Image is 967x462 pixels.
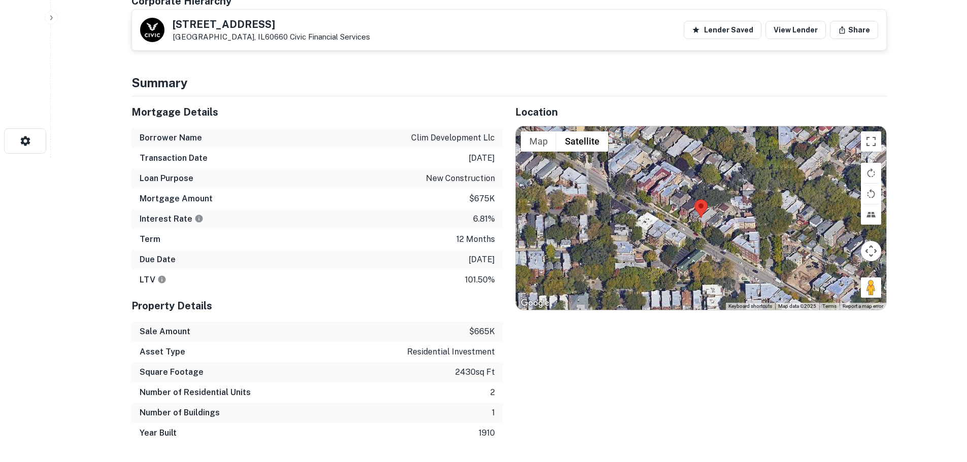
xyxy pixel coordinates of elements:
[157,275,166,284] svg: LTVs displayed on the website are for informational purposes only and may be reported incorrectly...
[861,163,881,183] button: Rotate map clockwise
[515,104,887,120] h5: Location
[465,274,495,286] p: 101.50%
[728,303,772,310] button: Keyboard shortcuts
[479,427,495,439] p: 1910
[861,131,881,152] button: Toggle fullscreen view
[843,303,883,309] a: Report a map error
[131,298,503,313] h5: Property Details
[456,233,495,245] p: 12 months
[830,21,878,39] button: Share
[140,152,208,164] h6: Transaction Date
[426,172,495,185] p: new construction
[469,193,495,205] p: $675k
[861,184,881,204] button: Rotate map counterclockwise
[140,274,166,286] h6: LTV
[684,21,761,39] button: Lender Saved
[131,104,503,120] h5: Mortgage Details
[469,254,495,266] p: [DATE]
[473,213,495,225] p: 6.81%
[861,241,881,261] button: Map camera controls
[194,214,204,223] svg: The interest rates displayed on the website are for informational purposes only and may be report...
[140,326,190,338] h6: Sale Amount
[140,346,185,358] h6: Asset Type
[556,131,608,152] button: Show satellite imagery
[518,297,552,310] a: Open this area in Google Maps (opens a new window)
[492,407,495,419] p: 1
[778,303,816,309] span: Map data ©2025
[173,32,370,42] p: [GEOGRAPHIC_DATA], IL60660
[140,233,160,245] h6: Term
[140,386,251,399] h6: Number of Residential Units
[173,19,370,29] h5: [STREET_ADDRESS]
[822,303,837,309] a: Terms (opens in new tab)
[140,132,202,144] h6: Borrower Name
[140,193,213,205] h6: Mortgage Amount
[140,172,193,185] h6: Loan Purpose
[407,346,495,358] p: residential investment
[140,427,177,439] h6: Year Built
[140,254,176,266] h6: Due Date
[411,132,495,144] p: clim development llc
[490,386,495,399] p: 2
[521,131,556,152] button: Show street map
[140,213,204,225] h6: Interest Rate
[861,204,881,225] button: Tilt map
[290,32,370,41] a: Civic Financial Services
[469,326,495,338] p: $665k
[765,21,826,39] a: View Lender
[131,74,887,92] h4: Summary
[518,297,552,310] img: Google
[455,366,495,378] p: 2430 sq ft
[469,152,495,164] p: [DATE]
[140,407,220,419] h6: Number of Buildings
[916,381,967,430] iframe: Chat Widget
[861,277,881,298] button: Drag Pegman onto the map to open Street View
[140,366,204,378] h6: Square Footage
